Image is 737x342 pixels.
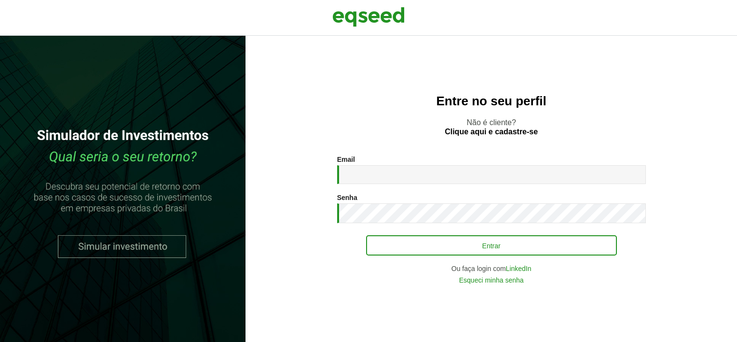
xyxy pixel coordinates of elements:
h2: Entre no seu perfil [265,94,718,108]
div: Ou faça login com [337,265,646,272]
p: Não é cliente? [265,118,718,136]
label: Email [337,156,355,163]
a: Clique aqui e cadastre-se [445,128,538,136]
img: EqSeed Logo [332,5,405,29]
a: LinkedIn [506,265,532,272]
label: Senha [337,194,357,201]
a: Esqueci minha senha [459,277,524,284]
button: Entrar [366,235,617,256]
